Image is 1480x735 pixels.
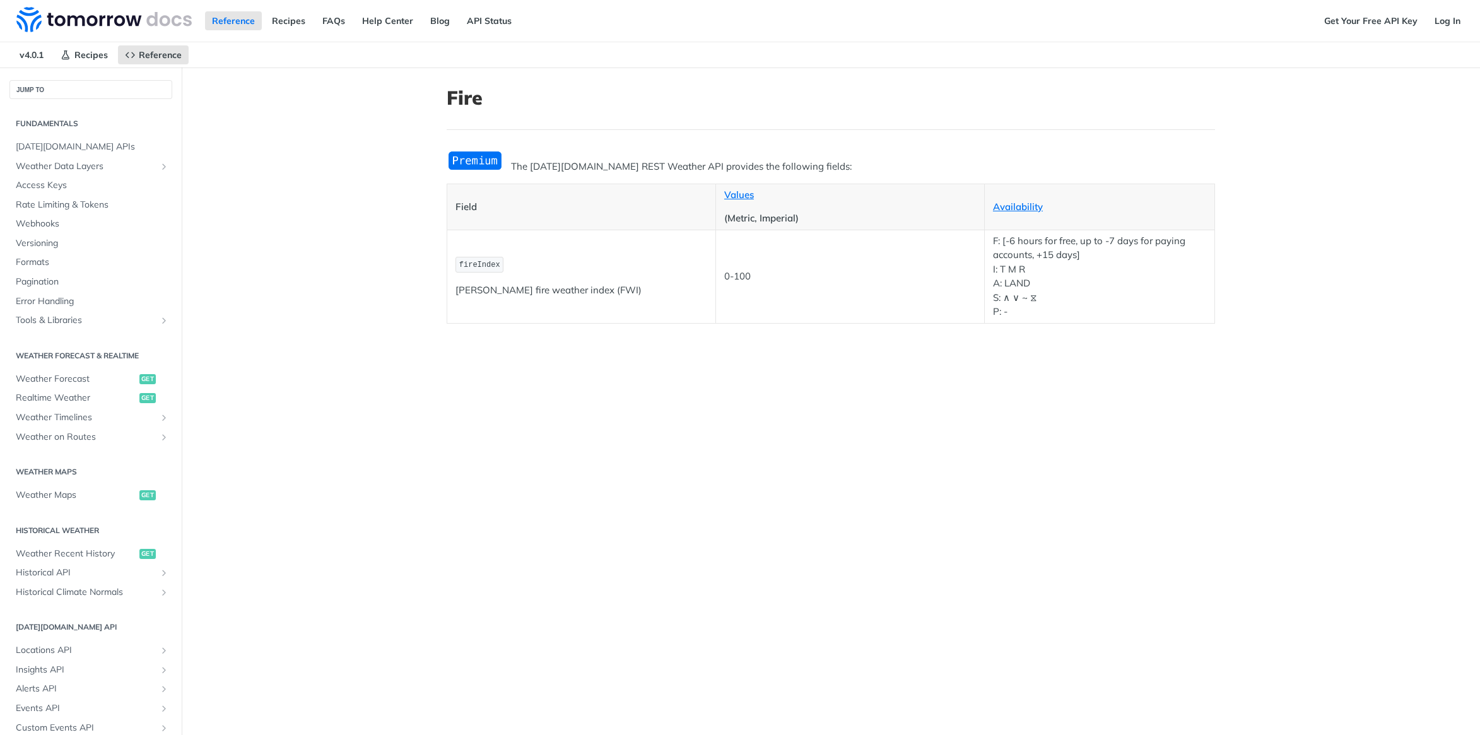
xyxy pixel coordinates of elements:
[159,645,169,656] button: Show subpages for Locations API
[724,211,976,226] p: (Metric, Imperial)
[9,583,172,602] a: Historical Climate NormalsShow subpages for Historical Climate Normals
[9,176,172,195] a: Access Keys
[724,189,754,201] a: Values
[74,49,108,61] span: Recipes
[9,215,172,233] a: Webhooks
[16,237,169,250] span: Versioning
[993,201,1043,213] a: Availability
[9,486,172,505] a: Weather Mapsget
[315,11,352,30] a: FAQs
[724,269,976,284] p: 0-100
[16,276,169,288] span: Pagination
[139,393,156,403] span: get
[16,160,156,173] span: Weather Data Layers
[16,314,156,327] span: Tools & Libraries
[13,45,50,64] span: v4.0.1
[9,679,172,698] a: Alerts APIShow subpages for Alerts API
[460,11,519,30] a: API Status
[159,162,169,172] button: Show subpages for Weather Data Layers
[9,661,172,679] a: Insights APIShow subpages for Insights API
[159,587,169,597] button: Show subpages for Historical Climate Normals
[9,80,172,99] button: JUMP TO
[139,49,182,61] span: Reference
[447,160,1215,174] p: The [DATE][DOMAIN_NAME] REST Weather API provides the following fields:
[455,257,503,273] code: fireIndex
[9,350,172,362] h2: Weather Forecast & realtime
[9,311,172,330] a: Tools & LibrariesShow subpages for Tools & Libraries
[205,11,262,30] a: Reference
[139,490,156,500] span: get
[16,295,169,308] span: Error Handling
[9,273,172,291] a: Pagination
[1317,11,1424,30] a: Get Your Free API Key
[423,11,457,30] a: Blog
[9,428,172,447] a: Weather on RoutesShow subpages for Weather on Routes
[9,525,172,536] h2: Historical Weather
[16,373,136,385] span: Weather Forecast
[9,563,172,582] a: Historical APIShow subpages for Historical API
[139,374,156,384] span: get
[993,234,1206,319] p: F: [-6 hours for free, up to -7 days for paying accounts, +15 days] I: T M R A: LAND S: ∧ ∨ ~ ⧖ P: -
[159,723,169,733] button: Show subpages for Custom Events API
[16,7,192,32] img: Tomorrow.io Weather API Docs
[159,703,169,714] button: Show subpages for Events API
[9,544,172,563] a: Weather Recent Historyget
[118,45,189,64] a: Reference
[9,292,172,311] a: Error Handling
[159,568,169,578] button: Show subpages for Historical API
[9,196,172,215] a: Rate Limiting & Tokens
[9,641,172,660] a: Locations APIShow subpages for Locations API
[16,644,156,657] span: Locations API
[16,683,156,695] span: Alerts API
[16,664,156,676] span: Insights API
[16,141,169,153] span: [DATE][DOMAIN_NAME] APIs
[9,253,172,272] a: Formats
[16,702,156,715] span: Events API
[159,432,169,442] button: Show subpages for Weather on Routes
[9,370,172,389] a: Weather Forecastget
[447,86,1215,109] h1: Fire
[16,411,156,424] span: Weather Timelines
[9,408,172,427] a: Weather TimelinesShow subpages for Weather Timelines
[1428,11,1467,30] a: Log In
[16,722,156,734] span: Custom Events API
[355,11,420,30] a: Help Center
[159,413,169,423] button: Show subpages for Weather Timelines
[9,118,172,129] h2: Fundamentals
[9,389,172,408] a: Realtime Weatherget
[9,157,172,176] a: Weather Data LayersShow subpages for Weather Data Layers
[455,200,707,215] p: Field
[9,138,172,156] a: [DATE][DOMAIN_NAME] APIs
[16,179,169,192] span: Access Keys
[54,45,115,64] a: Recipes
[455,283,707,298] p: [PERSON_NAME] fire weather index (FWI)
[159,665,169,675] button: Show subpages for Insights API
[9,466,172,478] h2: Weather Maps
[139,549,156,559] span: get
[16,392,136,404] span: Realtime Weather
[159,684,169,694] button: Show subpages for Alerts API
[16,548,136,560] span: Weather Recent History
[265,11,312,30] a: Recipes
[16,256,169,269] span: Formats
[16,586,156,599] span: Historical Climate Normals
[16,489,136,502] span: Weather Maps
[16,431,156,444] span: Weather on Routes
[159,315,169,326] button: Show subpages for Tools & Libraries
[9,699,172,718] a: Events APIShow subpages for Events API
[9,234,172,253] a: Versioning
[9,621,172,633] h2: [DATE][DOMAIN_NAME] API
[16,218,169,230] span: Webhooks
[16,199,169,211] span: Rate Limiting & Tokens
[16,567,156,579] span: Historical API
